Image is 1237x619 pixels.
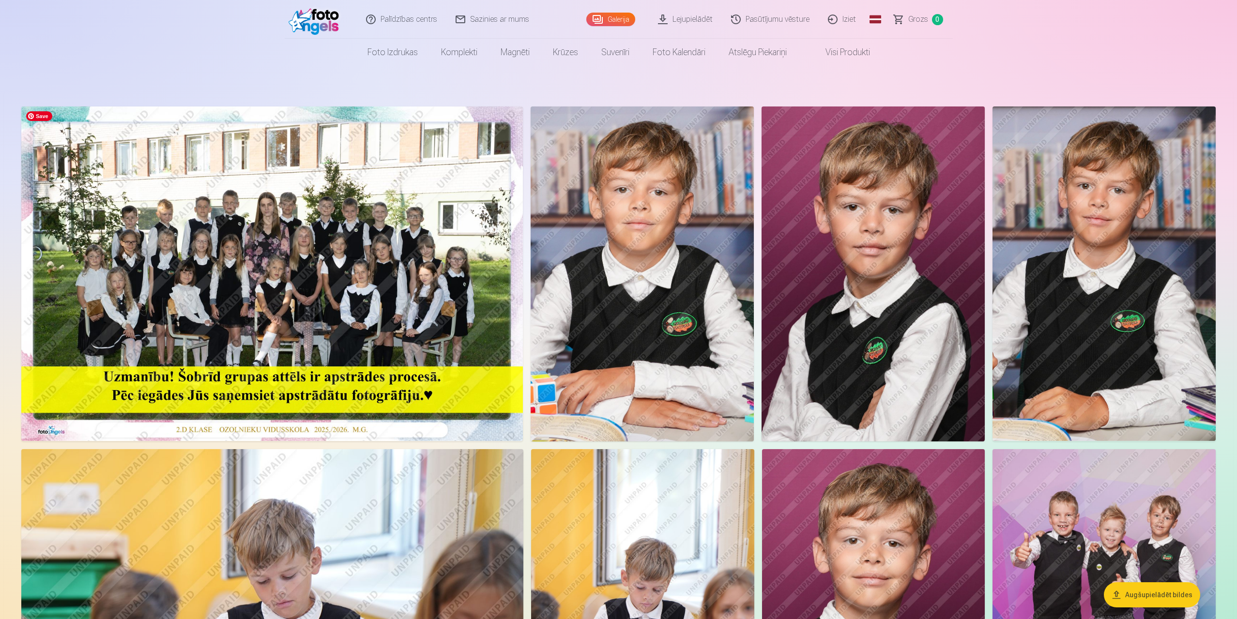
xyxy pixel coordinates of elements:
[586,13,635,26] a: Galerija
[429,39,489,66] a: Komplekti
[289,4,344,35] img: /fa1
[26,111,52,121] span: Save
[489,39,541,66] a: Magnēti
[1104,582,1200,607] button: Augšupielādēt bildes
[798,39,882,66] a: Visi produkti
[908,14,928,25] span: Grozs
[356,39,429,66] a: Foto izdrukas
[932,14,943,25] span: 0
[717,39,798,66] a: Atslēgu piekariņi
[590,39,641,66] a: Suvenīri
[641,39,717,66] a: Foto kalendāri
[541,39,590,66] a: Krūzes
